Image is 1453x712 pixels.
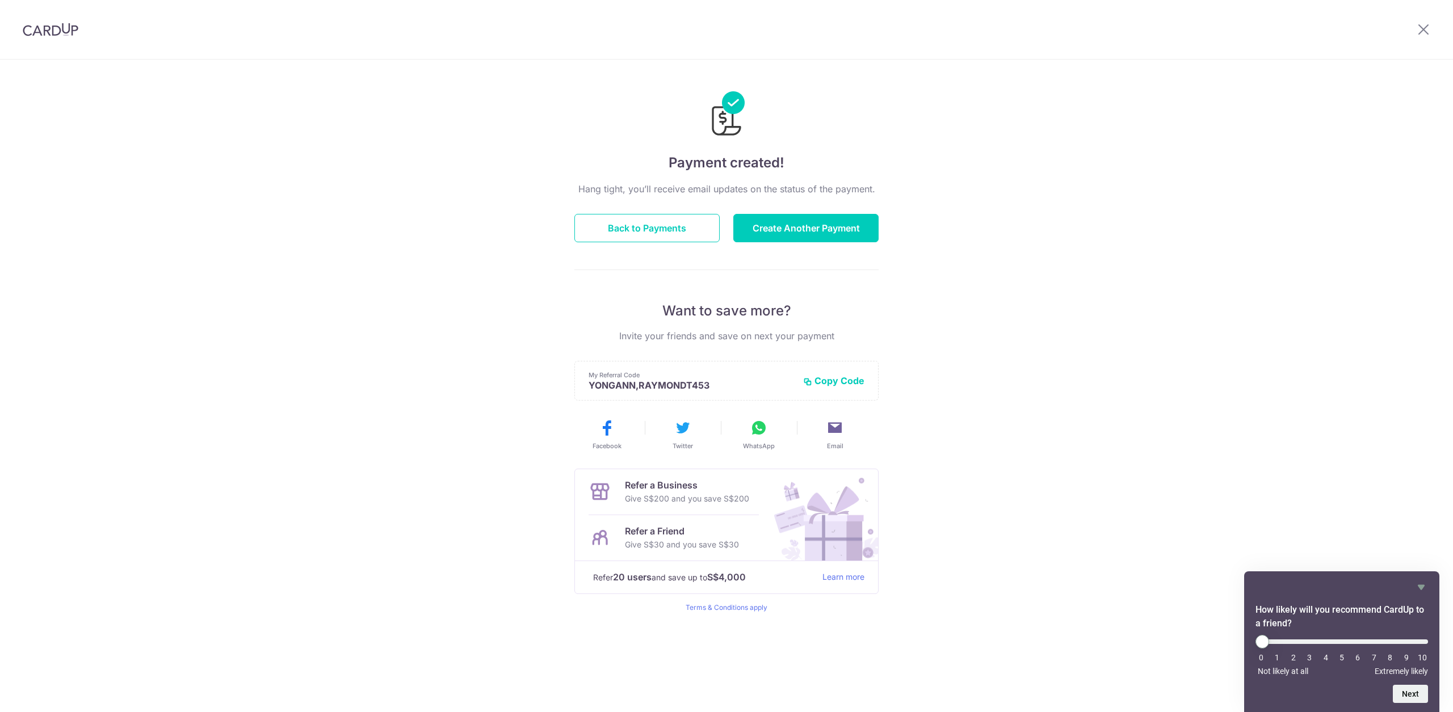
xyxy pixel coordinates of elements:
img: CardUp [23,23,78,36]
button: Create Another Payment [733,214,879,242]
button: Back to Payments [574,214,720,242]
p: Give S$200 and you save S$200 [625,492,749,505]
button: Hide survey [1414,580,1428,594]
p: Give S$30 and you save S$30 [625,538,739,551]
li: 4 [1320,653,1332,662]
p: Invite your friends and save on next your payment [574,329,879,343]
span: Email [827,441,843,450]
h2: How likely will you recommend CardUp to a friend? Select an option from 0 to 10, with 0 being Not... [1255,603,1428,630]
button: WhatsApp [725,419,792,450]
p: Refer a Friend [625,524,739,538]
button: Email [801,419,868,450]
strong: S$4,000 [707,570,746,584]
h4: Payment created! [574,153,879,173]
p: Hang tight, you’ll receive email updates on the status of the payment. [574,182,879,196]
span: Twitter [673,441,693,450]
p: Refer and save up to [593,570,813,584]
li: 6 [1352,653,1363,662]
li: 2 [1288,653,1299,662]
p: Want to save more? [574,302,879,320]
strong: 20 users [613,570,652,584]
span: WhatsApp [743,441,775,450]
li: 9 [1401,653,1412,662]
span: Extremely likely [1375,667,1428,676]
li: 10 [1417,653,1428,662]
button: Twitter [649,419,716,450]
span: Facebook [593,441,621,450]
a: Terms & Conditions apply [686,603,767,612]
button: Facebook [573,419,640,450]
p: YONGANN,RAYMONDT453 [589,380,794,391]
li: 8 [1384,653,1396,662]
span: Not likely at all [1258,667,1308,676]
li: 0 [1255,653,1267,662]
li: 3 [1304,653,1315,662]
li: 1 [1271,653,1283,662]
div: How likely will you recommend CardUp to a friend? Select an option from 0 to 10, with 0 being Not... [1255,580,1428,703]
p: My Referral Code [589,370,794,380]
p: Refer a Business [625,478,749,492]
img: Payments [708,91,745,139]
li: 5 [1336,653,1347,662]
button: Copy Code [803,375,864,386]
li: 7 [1368,653,1380,662]
button: Next question [1393,685,1428,703]
a: Learn more [822,570,864,584]
img: Refer [763,469,878,561]
div: How likely will you recommend CardUp to a friend? Select an option from 0 to 10, with 0 being Not... [1255,635,1428,676]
